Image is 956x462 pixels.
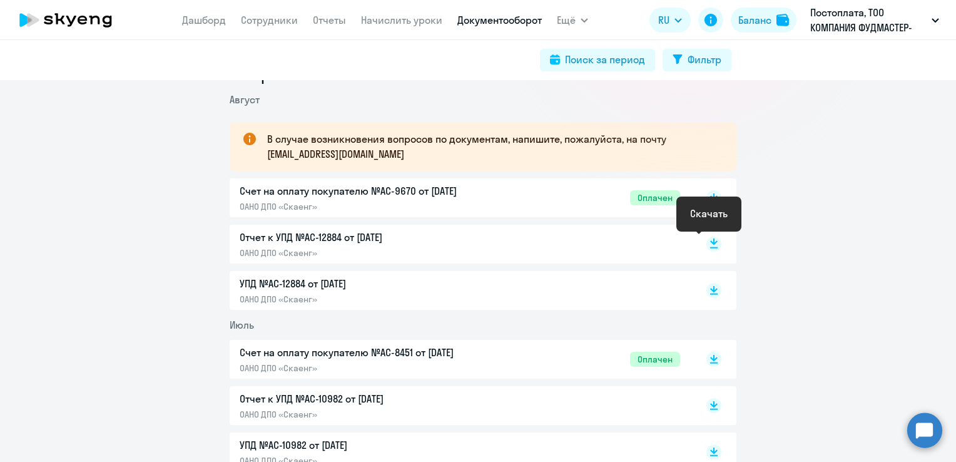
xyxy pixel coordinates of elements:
p: В случае возникновения вопросов по документам, напишите, пожалуйста, на почту [EMAIL_ADDRESS][DOM... [267,131,714,162]
span: Оплачен [630,190,680,205]
p: ОАНО ДПО «Скаенг» [240,247,502,259]
p: Отчет к УПД №AC-12884 от [DATE] [240,230,502,245]
span: Оплачен [630,352,680,367]
span: Июль [230,319,254,331]
p: Отчет к УПД №AC-10982 от [DATE] [240,391,502,406]
div: Поиск за период [565,52,645,67]
p: Счет на оплату покупателю №AC-8451 от [DATE] [240,345,502,360]
a: Отчеты [313,14,346,26]
button: Постоплата, ТОО КОМПАНИЯ ФУДМАСТЕР-ТРЭЙД [804,5,945,35]
a: Счет на оплату покупателю №AC-8451 от [DATE]ОАНО ДПО «Скаенг»Оплачен [240,345,680,374]
button: RU [649,8,691,33]
a: УПД №AC-12884 от [DATE]ОАНО ДПО «Скаенг» [240,276,680,305]
p: УПД №AC-10982 от [DATE] [240,438,502,453]
button: Поиск за период [540,49,655,71]
a: Дашборд [182,14,226,26]
p: Счет на оплату покупателю №AC-9670 от [DATE] [240,183,502,198]
p: ОАНО ДПО «Скаенг» [240,201,502,212]
button: Ещё [557,8,588,33]
span: Август [230,93,260,106]
img: balance [776,14,789,26]
span: RU [658,13,669,28]
a: Отчет к УПД №AC-12884 от [DATE]ОАНО ДПО «Скаенг» [240,230,680,259]
a: Сотрудники [241,14,298,26]
a: Отчет к УПД №AC-10982 от [DATE]ОАНО ДПО «Скаенг» [240,391,680,420]
div: Баланс [738,13,771,28]
p: Постоплата, ТОО КОМПАНИЯ ФУДМАСТЕР-ТРЭЙД [810,5,927,35]
div: Скачать [690,206,728,221]
p: ОАНО ДПО «Скаенг» [240,409,502,420]
span: Ещё [557,13,576,28]
button: Фильтр [663,49,731,71]
a: Документооборот [457,14,542,26]
div: Фильтр [688,52,721,67]
p: ОАНО ДПО «Скаенг» [240,294,502,305]
button: Балансbalance [731,8,796,33]
a: Начислить уроки [361,14,442,26]
p: УПД №AC-12884 от [DATE] [240,276,502,291]
p: ОАНО ДПО «Скаенг» [240,362,502,374]
a: Счет на оплату покупателю №AC-9670 от [DATE]ОАНО ДПО «Скаенг»Оплачен [240,183,680,212]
